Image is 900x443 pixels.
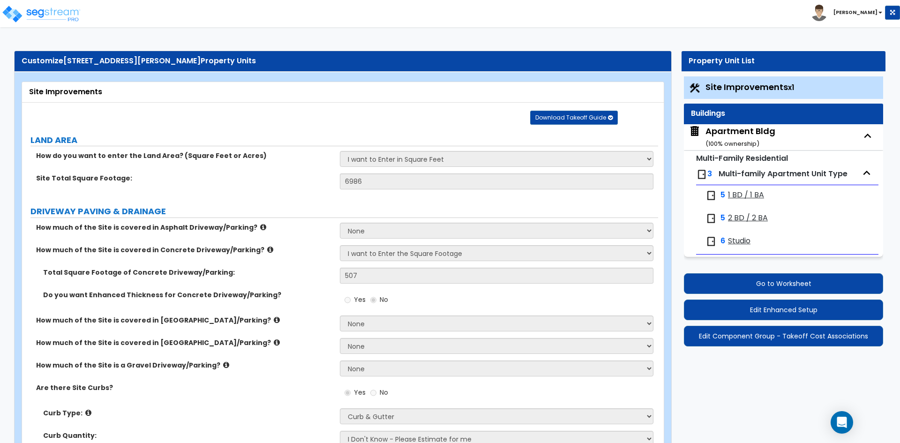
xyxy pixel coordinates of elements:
[345,388,351,398] input: Yes
[788,83,794,92] small: x1
[267,246,273,253] i: click for more info!
[689,125,701,137] img: building.svg
[36,223,333,232] label: How much of the Site is covered in Asphalt Driveway/Parking?
[36,338,333,347] label: How much of the Site is covered in [GEOGRAPHIC_DATA]/Parking?
[684,273,883,294] button: Go to Worksheet
[719,168,847,179] span: Multi-family Apartment Unit Type
[707,168,712,179] span: 3
[705,139,759,148] small: ( 100 % ownership)
[728,190,764,201] span: 1 BD / 1 BA
[370,388,376,398] input: No
[720,213,725,224] span: 5
[689,56,878,67] div: Property Unit List
[30,205,658,218] label: DRIVEWAY PAVING & DRAINAGE
[30,134,658,146] label: LAND AREA
[43,290,333,300] label: Do you want Enhanced Thickness for Concrete Driveway/Parking?
[705,236,717,247] img: door.png
[345,295,351,305] input: Yes
[22,56,664,67] div: Customize Property Units
[696,169,707,180] img: door.png
[63,55,201,66] span: [STREET_ADDRESS][PERSON_NAME]
[380,295,388,304] span: No
[36,173,333,183] label: Site Total Square Footage:
[260,224,266,231] i: click for more info!
[36,315,333,325] label: How much of the Site is covered in [GEOGRAPHIC_DATA]/Parking?
[274,339,280,346] i: click for more info!
[370,295,376,305] input: No
[36,245,333,255] label: How much of the Site is covered in Concrete Driveway/Parking?
[29,87,657,98] div: Site Improvements
[380,388,388,397] span: No
[691,108,876,119] div: Buildings
[705,190,717,201] img: door.png
[354,295,366,304] span: Yes
[705,81,794,93] span: Site Improvements
[535,113,606,121] span: Download Takeoff Guide
[831,411,853,434] div: Open Intercom Messenger
[689,125,775,149] span: Apartment Bldg
[728,236,750,247] span: Studio
[720,190,725,201] span: 5
[684,326,883,346] button: Edit Component Group - Takeoff Cost Associations
[85,409,91,416] i: click for more info!
[689,82,701,94] img: Construction.png
[705,125,775,149] div: Apartment Bldg
[36,151,333,160] label: How do you want to enter the Land Area? (Square Feet or Acres)
[705,213,717,224] img: door.png
[43,408,333,418] label: Curb Type:
[43,431,333,440] label: Curb Quantity:
[43,268,333,277] label: Total Square Footage of Concrete Driveway/Parking:
[530,111,618,125] button: Download Takeoff Guide
[696,153,788,164] small: Multi-Family Residential
[728,213,768,224] span: 2 BD / 2 BA
[720,236,725,247] span: 6
[223,361,229,368] i: click for more info!
[354,388,366,397] span: Yes
[811,5,827,21] img: avatar.png
[833,9,877,16] b: [PERSON_NAME]
[1,5,81,23] img: logo_pro_r.png
[36,360,333,370] label: How much of the Site is a Gravel Driveway/Parking?
[274,316,280,323] i: click for more info!
[684,300,883,320] button: Edit Enhanced Setup
[36,383,333,392] label: Are there Site Curbs?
